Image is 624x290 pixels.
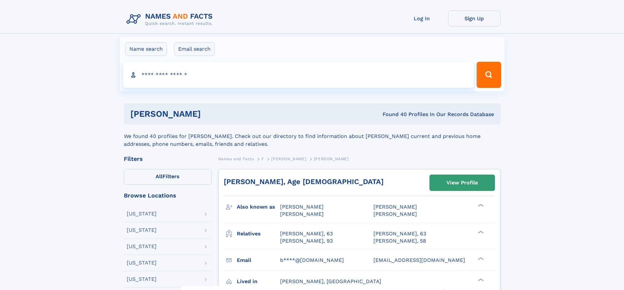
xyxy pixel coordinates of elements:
[218,155,254,163] a: Names and Facts
[237,255,280,266] h3: Email
[261,157,264,161] span: F
[224,178,384,186] a: [PERSON_NAME], Age [DEMOGRAPHIC_DATA]
[280,237,333,245] a: [PERSON_NAME], 93
[174,42,215,56] label: Email search
[373,257,465,263] span: [EMAIL_ADDRESS][DOMAIN_NAME]
[261,155,264,163] a: F
[476,256,484,261] div: ❯
[476,203,484,208] div: ❯
[476,230,484,234] div: ❯
[237,276,280,287] h3: Lived in
[124,125,501,148] div: We found 40 profiles for [PERSON_NAME]. Check out our directory to find information about [PERSON...
[314,157,349,161] span: [PERSON_NAME]
[477,62,501,88] button: Search Button
[156,173,162,179] span: All
[373,230,426,237] a: [PERSON_NAME], 63
[127,211,157,216] div: [US_STATE]
[396,10,448,26] a: Log In
[446,175,478,190] div: View Profile
[373,237,426,245] a: [PERSON_NAME], 58
[237,228,280,239] h3: Relatives
[292,111,494,118] div: Found 40 Profiles In Our Records Database
[280,278,381,284] span: [PERSON_NAME], [GEOGRAPHIC_DATA]
[123,62,474,88] input: search input
[448,10,501,26] a: Sign Up
[280,204,324,210] span: [PERSON_NAME]
[476,278,484,282] div: ❯
[430,175,495,191] a: View Profile
[127,228,157,233] div: [US_STATE]
[127,260,157,265] div: [US_STATE]
[124,10,218,28] img: Logo Names and Facts
[124,156,212,162] div: Filters
[124,169,212,185] label: Filters
[271,157,306,161] span: [PERSON_NAME]
[373,211,417,217] span: [PERSON_NAME]
[280,230,333,237] a: [PERSON_NAME], 63
[125,42,167,56] label: Name search
[373,204,417,210] span: [PERSON_NAME]
[271,155,306,163] a: [PERSON_NAME]
[127,244,157,249] div: [US_STATE]
[130,110,292,118] h1: [PERSON_NAME]
[124,193,212,198] div: Browse Locations
[127,277,157,282] div: [US_STATE]
[237,201,280,213] h3: Also known as
[280,211,324,217] span: [PERSON_NAME]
